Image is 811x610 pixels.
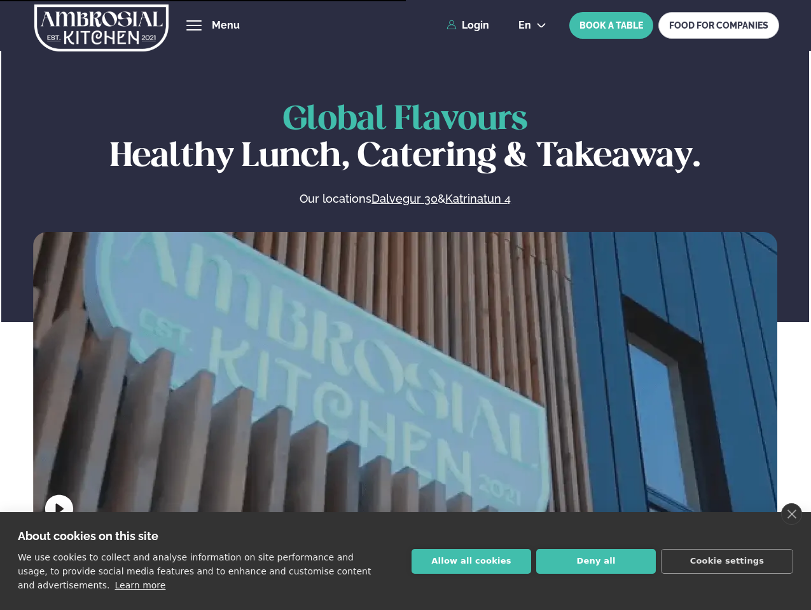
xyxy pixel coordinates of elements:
[165,191,646,207] p: Our locations &
[33,102,777,176] h1: Healthy Lunch, Catering & Takeaway.
[445,191,511,207] a: Katrinatun 4
[18,552,371,590] p: We use cookies to collect and analyse information on site performance and usage, to provide socia...
[34,2,169,54] img: logo
[508,20,557,30] button: en
[186,18,202,33] button: hamburger
[447,20,489,31] a: Login
[18,529,158,543] strong: About cookies on this site
[658,12,779,39] a: FOOD FOR COMPANIES
[412,549,531,574] button: Allow all cookies
[283,104,527,136] span: Global Flavours
[518,20,531,30] span: en
[569,12,653,39] button: BOOK A TABLE
[781,503,802,525] a: close
[536,549,656,574] button: Deny all
[661,549,793,574] button: Cookie settings
[371,191,438,207] a: Dalvegur 30
[115,580,166,590] a: Learn more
